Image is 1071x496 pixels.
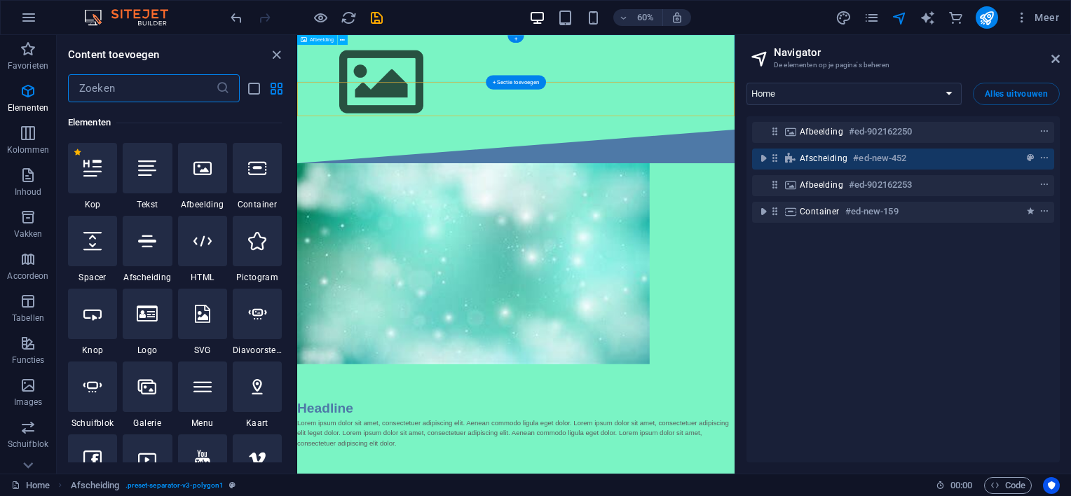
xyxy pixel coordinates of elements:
[1023,150,1037,167] button: preset
[178,272,227,283] span: HTML
[81,9,186,26] img: Editor Logo
[233,361,282,429] div: Kaart
[853,150,906,167] h6: #ed-new-452
[68,114,282,131] h6: Elementen
[950,477,972,494] span: 00 00
[12,312,44,324] p: Tabellen
[1009,6,1065,29] button: Meer
[984,477,1032,494] button: Code
[1037,177,1051,193] button: context-menu
[68,418,117,429] span: Schuifblok
[233,216,282,283] div: Pictogram
[800,153,847,164] span: Afscheiding
[15,186,42,198] p: Inhoud
[123,418,172,429] span: Galerie
[948,9,964,26] button: commerce
[229,481,236,489] i: Dit element is een aanpasbare voorinstelling
[864,10,880,26] i: Pagina's (Ctrl+Alt+S)
[268,46,285,63] button: close panel
[486,75,546,89] div: + Sectie toevoegen
[125,477,224,494] span: . preset-separator-v3-polygon1
[68,216,117,283] div: Spacer
[849,123,912,140] h6: #ed-902162250
[312,9,329,26] button: Klik hier om de voorbeeldmodus te verlaten en verder te gaan met bewerken
[990,477,1025,494] span: Code
[973,83,1060,105] button: Alles uitvouwen
[835,10,852,26] i: Design (Ctrl+Alt+Y)
[68,199,117,210] span: Kop
[774,46,1060,59] h2: Navigator
[1037,203,1051,220] button: context-menu
[507,36,524,43] div: +
[68,345,117,356] span: Knop
[892,9,908,26] button: navigator
[123,361,172,429] div: Galerie
[68,74,216,102] input: Zoeken
[800,126,843,137] span: Afbeelding
[233,345,282,356] span: Diavoorstelling
[123,199,172,210] span: Tekst
[1037,123,1051,140] button: context-menu
[68,143,117,210] div: Kop
[8,60,48,71] p: Favorieten
[7,270,48,282] p: Accordeon
[233,418,282,429] span: Kaart
[68,272,117,283] span: Spacer
[1043,477,1060,494] button: Usercentrics
[14,228,43,240] p: Vakken
[976,6,998,29] button: publish
[71,477,120,494] span: Klik om te selecteren, dubbelklik om te bewerken
[178,345,227,356] span: SVG
[123,289,172,356] div: Logo
[920,9,936,26] button: text_generator
[8,439,48,450] p: Schuifblok
[634,9,657,26] h6: 60%
[960,480,962,490] span: :
[936,477,973,494] h6: Sessietijd
[14,397,43,408] p: Images
[178,361,227,429] div: Menu
[68,289,117,356] div: Knop
[310,38,334,43] span: Afbeelding
[369,10,385,26] i: Opslaan (Ctrl+S)
[123,272,172,283] span: Afscheiding
[1023,203,1037,220] button: animation
[123,345,172,356] span: Logo
[892,10,908,26] i: Navigator
[8,102,48,113] p: Elementen
[123,143,172,210] div: Tekst
[1015,11,1059,25] span: Meer
[755,150,772,167] button: toggle-expand
[864,9,880,26] button: pages
[178,418,227,429] span: Menu
[845,203,899,220] h6: #ed-new-159
[341,10,357,26] i: Pagina opnieuw laden
[368,9,385,26] button: save
[755,203,772,220] button: toggle-expand
[178,216,227,283] div: HTML
[800,206,840,217] span: Container
[123,216,172,283] div: Afscheiding
[178,199,227,210] span: Afbeelding
[233,143,282,210] div: Container
[835,9,852,26] button: design
[12,354,45,366] p: Functies
[7,144,50,156] p: Kolommen
[671,11,683,24] i: Stel bij het wijzigen van de grootte van de weergegeven website automatisch het juist zoomniveau ...
[233,199,282,210] span: Container
[178,289,227,356] div: SVG
[1037,150,1051,167] button: context-menu
[800,179,843,191] span: Afbeelding
[613,9,663,26] button: 60%
[68,361,117,429] div: Schuifblok
[245,80,262,97] button: list-view
[233,272,282,283] span: Pictogram
[849,177,912,193] h6: #ed-902162253
[178,143,227,210] div: Afbeelding
[74,149,81,156] span: Uit favorieten verwijderen
[228,9,245,26] button: undo
[268,80,285,97] button: grid-view
[11,477,50,494] a: Klik om selectie op te heffen, dubbelklik om Pagina's te open
[71,477,236,494] nav: breadcrumb
[340,9,357,26] button: reload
